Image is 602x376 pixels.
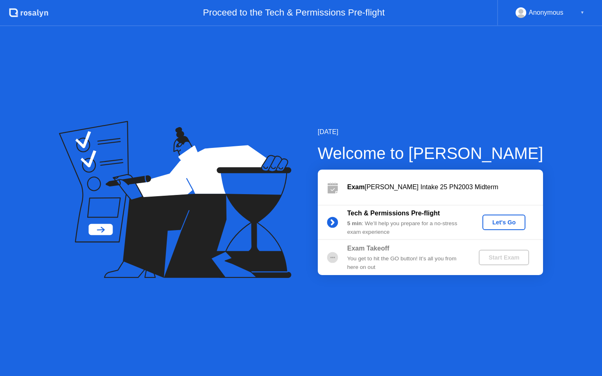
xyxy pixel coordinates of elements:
[347,182,543,192] div: [PERSON_NAME] Intake 25 PN2003 Midterm
[318,127,543,137] div: [DATE]
[347,210,440,217] b: Tech & Permissions Pre-flight
[347,245,389,252] b: Exam Takeoff
[482,215,525,230] button: Let's Go
[347,255,465,271] div: You get to hit the GO button! It’s all you from here on out
[347,184,365,190] b: Exam
[347,219,465,236] div: : We’ll help you prepare for a no-stress exam experience
[482,254,526,261] div: Start Exam
[529,7,564,18] div: Anonymous
[479,250,529,265] button: Start Exam
[318,141,543,166] div: Welcome to [PERSON_NAME]
[486,219,522,226] div: Let's Go
[347,220,362,226] b: 5 min
[580,7,584,18] div: ▼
